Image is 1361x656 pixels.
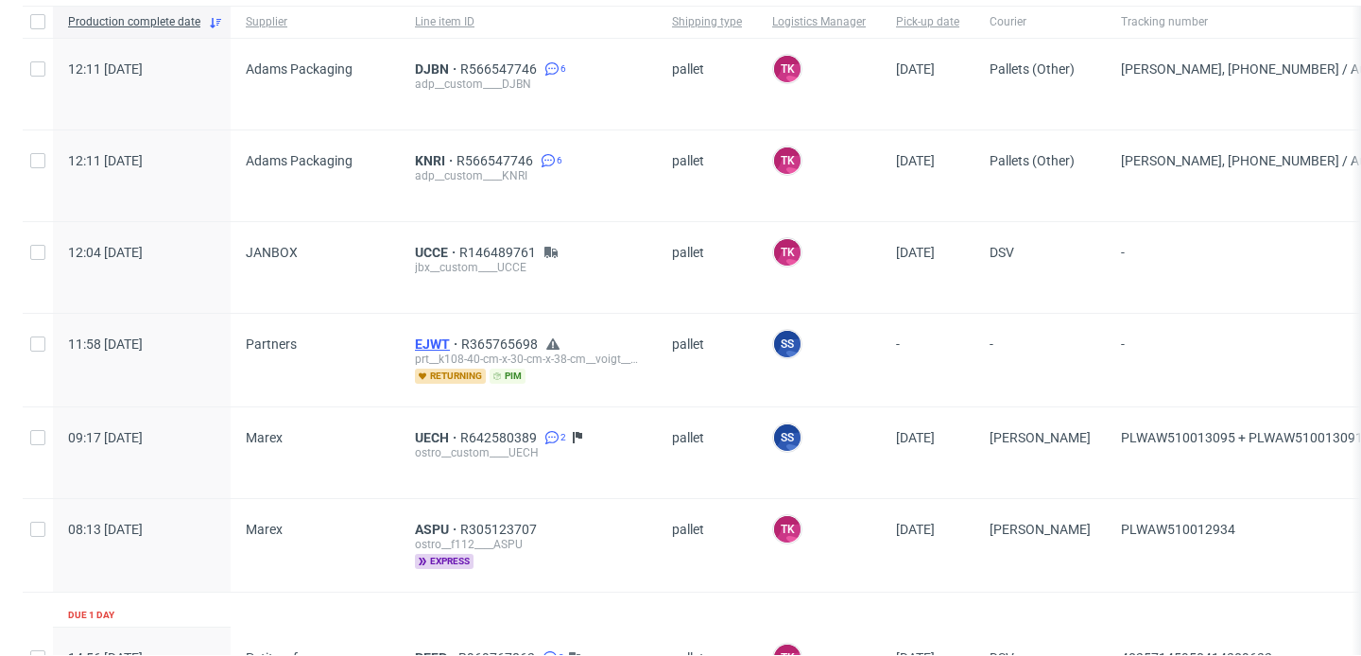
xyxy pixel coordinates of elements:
span: - [896,337,959,384]
a: R642580389 [460,430,541,445]
span: pallet [672,430,742,475]
span: JANBOX [246,245,298,260]
a: R566547746 [457,153,537,168]
span: Pick-up date [896,14,959,30]
span: Marex [246,522,283,537]
span: 11:58 [DATE] [68,337,143,352]
span: Supplier [246,14,385,30]
span: Shipping type [672,14,742,30]
div: Due 1 day [68,608,114,623]
span: Adams Packaging [246,61,353,77]
a: R146489761 [459,245,540,260]
span: Production complete date [68,14,200,30]
a: 6 [537,153,562,168]
span: Courier [990,14,1091,30]
a: ASPU [415,522,460,537]
span: [DATE] [896,61,935,77]
figcaption: TK [774,147,801,174]
span: [PERSON_NAME] [990,522,1091,569]
a: DJBN [415,61,460,77]
a: UCCE [415,245,459,260]
span: Partners [246,337,297,352]
span: [DATE] [896,430,935,445]
div: jbx__custom____UCCE [415,260,642,275]
span: 08:13 [DATE] [68,522,143,537]
a: UECH [415,430,460,445]
a: 2 [541,430,566,445]
span: pallet [672,522,742,569]
span: express [415,554,474,569]
span: pim [490,369,525,384]
span: 6 [560,61,566,77]
span: Logistics Manager [772,14,866,30]
span: returning [415,369,486,384]
span: pallet [672,245,742,290]
a: 6 [541,61,566,77]
figcaption: TK [774,56,801,82]
span: Adams Packaging [246,153,353,168]
span: 12:11 [DATE] [68,153,143,168]
span: Marex [246,430,283,445]
div: ostro__custom____UECH [415,445,642,460]
span: DSV [990,245,1091,290]
span: pallet [672,61,742,107]
span: 09:17 [DATE] [68,430,143,445]
div: prt__k108-40-cm-x-30-cm-x-38-cm__voigt__EJWT [415,352,642,367]
span: [DATE] [896,153,935,168]
span: [PERSON_NAME] [990,430,1091,475]
figcaption: SS [774,331,801,357]
a: R305123707 [460,522,541,537]
a: R365765698 [461,337,542,352]
span: Pallets (Other) [990,61,1091,107]
div: ostro__f112____ASPU [415,537,642,552]
a: KNRI [415,153,457,168]
span: PLWAW510012934 [1121,522,1235,537]
span: 12:11 [DATE] [68,61,143,77]
figcaption: TK [774,239,801,266]
span: 2 [560,430,566,445]
figcaption: TK [774,516,801,543]
figcaption: SS [774,424,801,451]
div: adp__custom____DJBN [415,77,642,92]
span: [DATE] [896,522,935,537]
span: pallet [672,337,742,384]
span: Line item ID [415,14,642,30]
span: 6 [557,153,562,168]
span: 12:04 [DATE] [68,245,143,260]
a: R566547746 [460,61,541,77]
a: EJWT [415,337,461,352]
span: Pallets (Other) [990,153,1091,199]
span: - [990,337,1091,384]
div: adp__custom____KNRI [415,168,642,183]
span: pallet [672,153,742,199]
span: [DATE] [896,245,935,260]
